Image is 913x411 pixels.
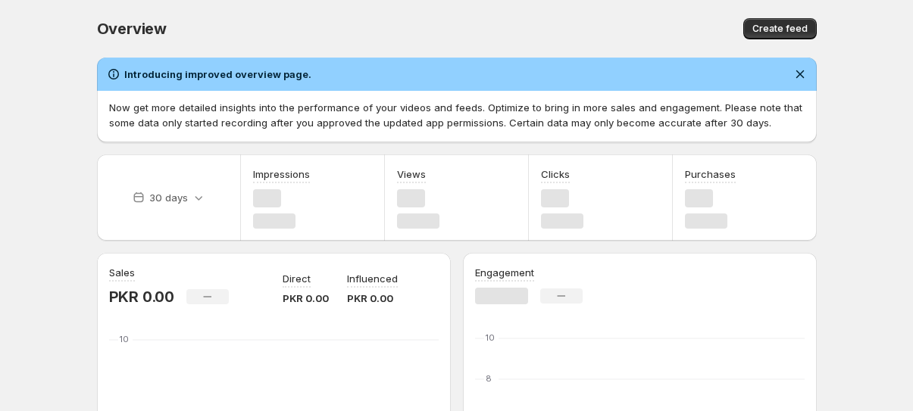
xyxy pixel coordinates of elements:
p: PKR 0.00 [109,288,174,306]
h3: Sales [109,265,135,280]
p: PKR 0.00 [347,291,398,306]
h2: Introducing improved overview page. [124,67,311,82]
p: Now get more detailed insights into the performance of your videos and feeds. Optimize to bring i... [109,100,805,130]
h3: Impressions [253,167,310,182]
button: Dismiss notification [789,64,811,85]
p: 30 days [149,190,188,205]
h3: Clicks [541,167,570,182]
p: PKR 0.00 [283,291,329,306]
button: Create feed [743,18,817,39]
text: 8 [486,373,492,384]
h3: Views [397,167,426,182]
h3: Engagement [475,265,534,280]
text: 10 [486,332,495,343]
text: 10 [120,334,129,344]
p: Influenced [347,271,398,286]
span: Create feed [752,23,808,35]
h3: Purchases [685,167,736,182]
p: Direct [283,271,311,286]
span: Overview [97,20,167,38]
